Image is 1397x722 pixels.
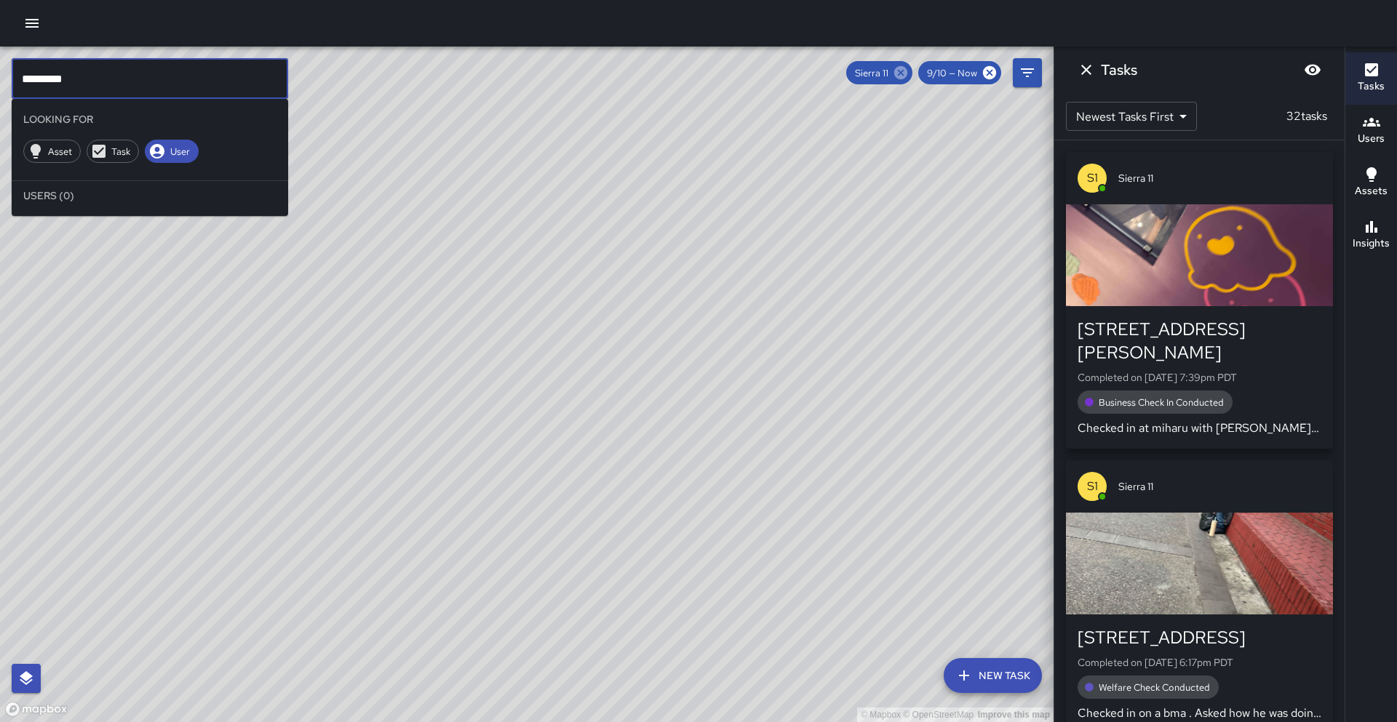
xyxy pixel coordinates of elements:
[918,61,1001,84] div: 9/10 — Now
[918,67,986,79] span: 9/10 — Now
[1345,209,1397,262] button: Insights
[1358,79,1385,95] h6: Tasks
[40,145,80,158] span: Asset
[1118,171,1321,185] span: Sierra 11
[1090,396,1233,409] span: Business Check In Conducted
[1078,370,1321,385] p: Completed on [DATE] 7:39pm PDT
[162,145,199,158] span: User
[1090,681,1219,694] span: Welfare Check Conducted
[1013,58,1042,87] button: Filters
[87,140,139,163] div: Task
[1087,169,1098,187] p: S1
[944,658,1042,693] button: New Task
[1078,318,1321,364] div: [STREET_ADDRESS][PERSON_NAME]
[12,105,288,134] li: Looking For
[1078,626,1321,649] div: [STREET_ADDRESS]
[846,61,912,84] div: Sierra 11
[1078,705,1321,722] p: Checked in on a bma . Asked how he was doing and he said he was doing good code 4
[1281,108,1333,125] p: 32 tasks
[1358,131,1385,147] h6: Users
[1072,55,1101,84] button: Dismiss
[1355,183,1388,199] h6: Assets
[145,140,199,163] div: User
[1298,55,1327,84] button: Blur
[846,67,897,79] span: Sierra 11
[103,145,138,158] span: Task
[1345,105,1397,157] button: Users
[1118,479,1321,494] span: Sierra 11
[1087,478,1098,495] p: S1
[1066,152,1333,449] button: S1Sierra 11[STREET_ADDRESS][PERSON_NAME]Completed on [DATE] 7:39pm PDTBusiness Check In Conducted...
[1066,102,1197,131] div: Newest Tasks First
[1101,58,1137,81] h6: Tasks
[23,140,81,163] div: Asset
[12,181,288,210] li: Users (0)
[1353,236,1390,252] h6: Insights
[1345,157,1397,209] button: Assets
[1345,52,1397,105] button: Tasks
[1078,420,1321,437] p: Checked in at miharu with [PERSON_NAME] code 4
[1078,655,1321,670] p: Completed on [DATE] 6:17pm PDT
